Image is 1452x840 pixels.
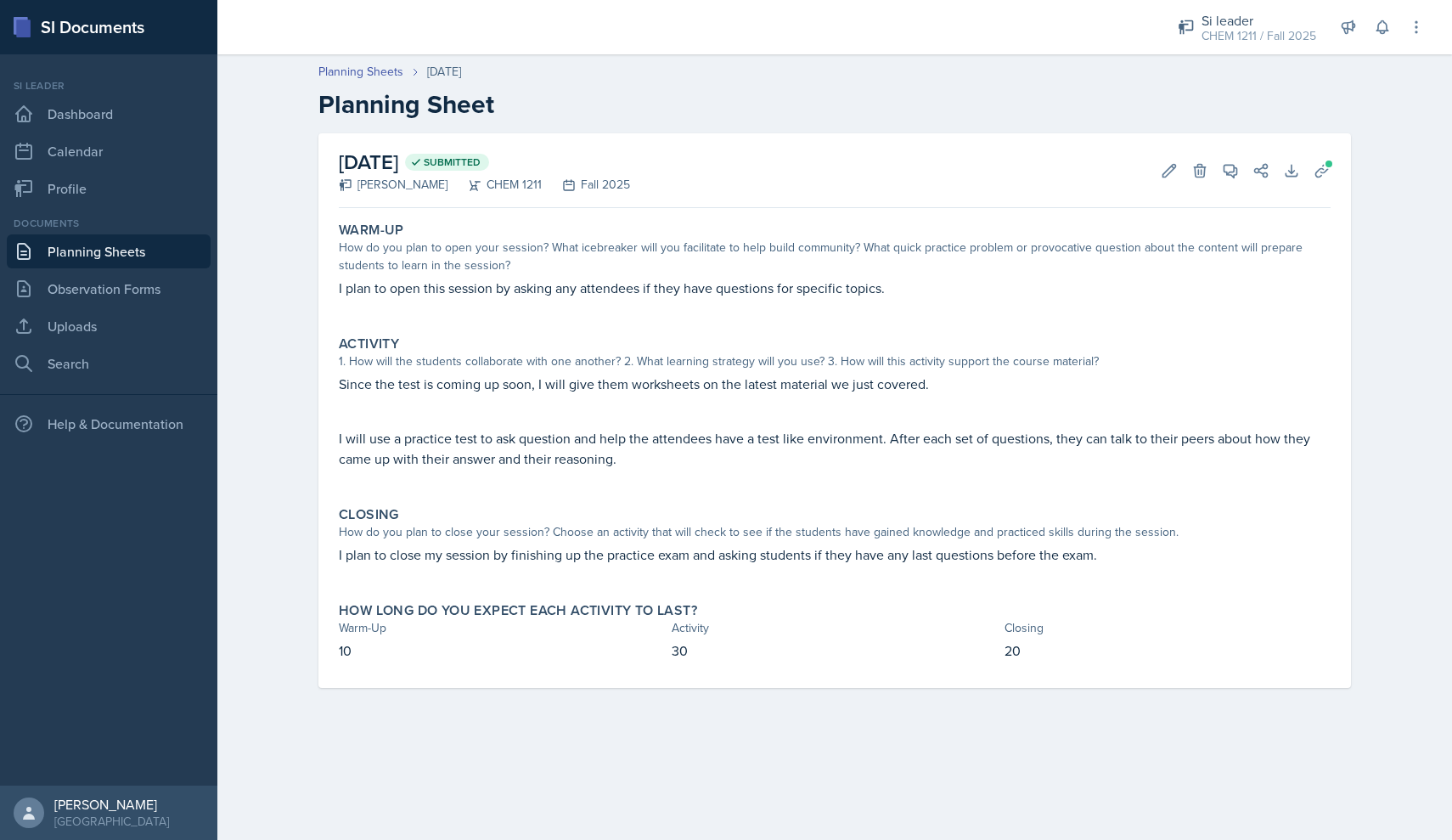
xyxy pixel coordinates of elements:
a: Planning Sheets [318,63,403,81]
p: I plan to open this session by asking any attendees if they have questions for specific topics. [339,278,1331,298]
p: I will use a practice test to ask question and help the attendees have a test like environment. A... [339,428,1331,469]
a: Observation Forms [7,272,211,306]
a: Planning Sheets [7,234,211,268]
a: Uploads [7,309,211,343]
div: [DATE] [427,63,461,81]
div: Help & Documentation [7,407,211,441]
div: CHEM 1211 [447,176,542,194]
p: I plan to close my session by finishing up the practice exam and asking students if they have any... [339,544,1331,565]
div: How do you plan to close your session? Choose an activity that will check to see if the students ... [339,523,1331,541]
h2: Planning Sheet [318,89,1351,120]
div: [GEOGRAPHIC_DATA] [54,813,169,830]
div: Fall 2025 [542,176,630,194]
p: Since the test is coming up soon, I will give them worksheets on the latest material we just cove... [339,374,1331,394]
div: Documents [7,216,211,231]
p: 20 [1005,640,1331,661]
a: Profile [7,172,211,206]
span: Submitted [424,155,481,169]
a: Search [7,347,211,381]
div: CHEM 1211 / Fall 2025 [1202,27,1316,45]
div: [PERSON_NAME] [54,796,169,813]
div: [PERSON_NAME] [339,176,447,194]
div: Si leader [1202,10,1316,31]
div: Warm-Up [339,619,665,637]
div: 1. How will the students collaborate with one another? 2. What learning strategy will you use? 3.... [339,352,1331,370]
div: How do you plan to open your session? What icebreaker will you facilitate to help build community... [339,239,1331,274]
a: Calendar [7,134,211,168]
p: 30 [672,640,998,661]
a: Dashboard [7,97,211,131]
div: Closing [1005,619,1331,637]
label: Warm-Up [339,222,404,239]
label: Closing [339,506,399,523]
div: Si leader [7,78,211,93]
h2: [DATE] [339,147,630,178]
label: Activity [339,335,399,352]
div: Activity [672,619,998,637]
label: How long do you expect each activity to last? [339,602,697,619]
p: 10 [339,640,665,661]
